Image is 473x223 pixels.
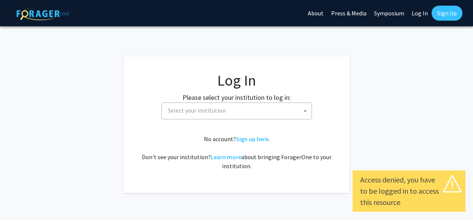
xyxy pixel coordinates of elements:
label: Please select your institution to log in: [183,92,291,102]
h1: Log In [139,71,335,89]
img: ForagerOne Logo [17,7,69,20]
a: Sign Up [432,6,462,21]
span: Select your institution [161,102,312,119]
span: Select your institution [165,103,312,118]
div: Access denied, you have to be logged in to access this resource [360,174,458,208]
a: Sign up here [236,135,268,143]
a: Learn more about bringing ForagerOne to your institution [211,153,241,161]
div: No account? . Don't see your institution? about bringing ForagerOne to your institution. [139,134,335,170]
span: Select your institution [168,107,226,114]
